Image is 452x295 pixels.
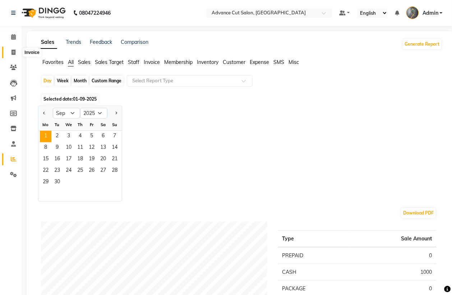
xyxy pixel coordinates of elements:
[223,59,245,65] span: Customer
[109,165,120,177] span: 28
[40,154,51,165] span: 15
[51,119,63,130] div: Tu
[42,59,64,65] span: Favorites
[42,76,54,86] div: Day
[109,154,120,165] span: 21
[109,119,120,130] div: Su
[74,142,86,154] div: Thursday, September 11, 2025
[109,131,120,142] span: 7
[63,154,74,165] span: 17
[86,131,97,142] span: 5
[97,154,109,165] div: Saturday, September 20, 2025
[42,95,98,103] span: Selected date:
[90,76,123,86] div: Custom Range
[74,154,86,165] span: 18
[53,108,80,119] select: Select month
[80,108,107,119] select: Select year
[51,165,63,177] div: Tuesday, September 23, 2025
[250,59,269,65] span: Expense
[113,107,119,119] button: Next month
[51,177,63,188] div: Tuesday, September 30, 2025
[109,165,120,177] div: Sunday, September 28, 2025
[109,131,120,142] div: Sunday, September 7, 2025
[40,131,51,142] div: Monday, September 1, 2025
[402,208,436,218] button: Download PDF
[66,39,81,45] a: Trends
[86,131,97,142] div: Friday, September 5, 2025
[40,131,51,142] span: 1
[86,142,97,154] span: 12
[63,142,74,154] span: 10
[72,76,88,86] div: Month
[74,165,86,177] div: Thursday, September 25, 2025
[73,96,97,102] span: 01-09-2025
[349,231,437,248] th: Sale Amount
[97,131,109,142] div: Saturday, September 6, 2025
[144,59,160,65] span: Invoice
[51,142,63,154] span: 9
[128,59,139,65] span: Staff
[40,154,51,165] div: Monday, September 15, 2025
[38,36,57,49] a: Sales
[97,142,109,154] span: 13
[97,119,109,130] div: Sa
[90,39,112,45] a: Feedback
[109,142,120,154] div: Sunday, September 14, 2025
[23,48,41,57] div: Invoice
[97,131,109,142] span: 6
[95,59,124,65] span: Sales Target
[109,142,120,154] span: 14
[86,154,97,165] div: Friday, September 19, 2025
[40,177,51,188] div: Monday, September 29, 2025
[41,107,47,119] button: Previous month
[278,264,349,281] td: CASH
[349,264,437,281] td: 1000
[40,165,51,177] div: Monday, September 22, 2025
[68,59,74,65] span: All
[403,39,442,49] button: Generate Report
[289,59,299,65] span: Misc
[86,119,97,130] div: Fr
[63,131,74,142] div: Wednesday, September 3, 2025
[74,131,86,142] span: 4
[74,154,86,165] div: Thursday, September 18, 2025
[86,165,97,177] div: Friday, September 26, 2025
[51,165,63,177] span: 23
[121,39,148,45] a: Comparison
[197,59,218,65] span: Inventory
[97,154,109,165] span: 20
[63,154,74,165] div: Wednesday, September 17, 2025
[63,165,74,177] div: Wednesday, September 24, 2025
[51,154,63,165] span: 16
[74,131,86,142] div: Thursday, September 4, 2025
[349,247,437,264] td: 0
[86,154,97,165] span: 19
[40,119,51,130] div: Mo
[97,165,109,177] span: 27
[63,165,74,177] span: 24
[86,142,97,154] div: Friday, September 12, 2025
[63,119,74,130] div: We
[86,165,97,177] span: 26
[51,177,63,188] span: 30
[97,142,109,154] div: Saturday, September 13, 2025
[278,231,349,248] th: Type
[74,165,86,177] span: 25
[74,119,86,130] div: Th
[40,177,51,188] span: 29
[164,59,193,65] span: Membership
[63,131,74,142] span: 3
[78,59,91,65] span: Sales
[51,131,63,142] div: Tuesday, September 2, 2025
[40,142,51,154] div: Monday, September 8, 2025
[18,3,68,23] img: logo
[40,165,51,177] span: 22
[406,6,419,19] img: Admin
[97,165,109,177] div: Saturday, September 27, 2025
[40,142,51,154] span: 8
[109,154,120,165] div: Sunday, September 21, 2025
[51,154,63,165] div: Tuesday, September 16, 2025
[74,142,86,154] span: 11
[63,142,74,154] div: Wednesday, September 10, 2025
[423,9,438,17] span: Admin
